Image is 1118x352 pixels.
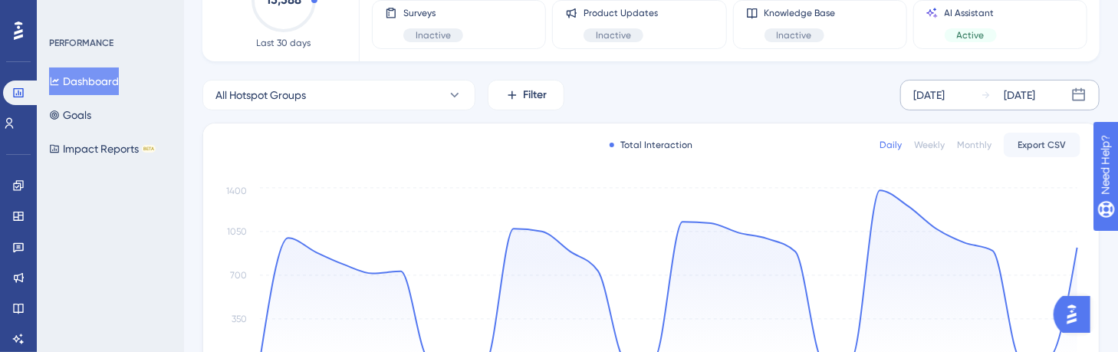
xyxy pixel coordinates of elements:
[232,314,247,324] tspan: 350
[416,29,451,41] span: Inactive
[584,7,658,19] span: Product Updates
[1054,291,1100,337] iframe: UserGuiding AI Assistant Launcher
[957,139,991,151] div: Monthly
[257,37,311,49] span: Last 30 days
[215,86,306,104] span: All Hotspot Groups
[524,86,547,104] span: Filter
[488,80,564,110] button: Filter
[610,139,692,151] div: Total Interaction
[1004,86,1035,104] div: [DATE]
[227,226,247,237] tspan: 1050
[913,86,945,104] div: [DATE]
[49,67,119,95] button: Dashboard
[914,139,945,151] div: Weekly
[49,37,113,49] div: PERFORMANCE
[36,4,96,22] span: Need Help?
[403,7,463,19] span: Surveys
[596,29,631,41] span: Inactive
[230,270,247,281] tspan: 700
[945,7,997,19] span: AI Assistant
[226,186,247,196] tspan: 1400
[880,139,902,151] div: Daily
[142,145,156,153] div: BETA
[765,7,836,19] span: Knowledge Base
[49,135,156,163] button: Impact ReportsBETA
[1018,139,1067,151] span: Export CSV
[49,101,91,129] button: Goals
[777,29,812,41] span: Inactive
[1004,133,1080,157] button: Export CSV
[957,29,985,41] span: Active
[202,80,475,110] button: All Hotspot Groups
